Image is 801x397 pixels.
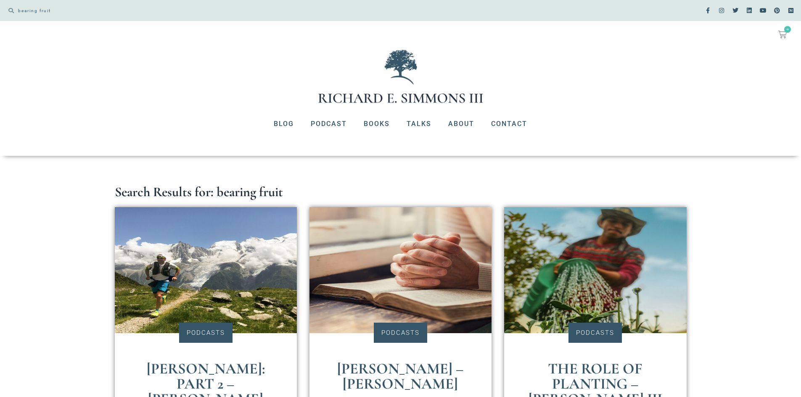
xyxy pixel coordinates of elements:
a: Blog [265,113,302,135]
a: Contact [483,113,536,135]
a: 0 [768,25,797,44]
a: About [440,113,483,135]
input: SEARCH [14,4,397,17]
a: Talks [398,113,440,135]
h1: Search Results for: bearing fruit [115,185,687,199]
a: Books [355,113,398,135]
a: Podcast [302,113,355,135]
span: 0 [784,26,791,33]
a: [PERSON_NAME] – [PERSON_NAME] [337,360,464,393]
